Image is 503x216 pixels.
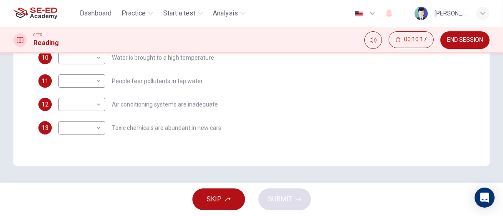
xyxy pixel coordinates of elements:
span: SKIP [207,193,222,205]
span: Water is brought to a high temperature [112,55,214,61]
span: Air conditioning systems are inadequate [112,102,218,107]
img: en [354,10,364,17]
span: 00:10:17 [404,36,427,43]
span: Practice [121,8,146,18]
div: Hide [389,31,434,49]
button: 00:10:17 [389,31,434,48]
h1: Reading [33,38,59,48]
span: Dashboard [80,8,111,18]
img: SE-ED Academy logo [13,5,57,22]
button: END SESSION [440,31,490,49]
span: Toxic chemicals are abundant in new cars [112,125,221,131]
button: Practice [118,6,157,21]
span: People fear pollutants in tap water [112,78,203,84]
span: Analysis [213,8,238,18]
span: Start a test [163,8,195,18]
span: 10 [42,55,48,61]
div: Mute [364,31,382,49]
a: SE-ED Academy logo [13,5,76,22]
span: 12 [42,102,48,107]
button: Analysis [210,6,249,21]
button: Start a test [160,6,206,21]
div: [PERSON_NAME] [435,8,466,18]
span: CEFR [33,32,42,38]
span: END SESSION [447,37,483,43]
button: SKIP [192,188,245,210]
button: Dashboard [76,6,115,21]
img: Profile picture [415,7,428,20]
div: Open Intercom Messenger [475,188,495,208]
span: 11 [42,78,48,84]
span: 13 [42,125,48,131]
